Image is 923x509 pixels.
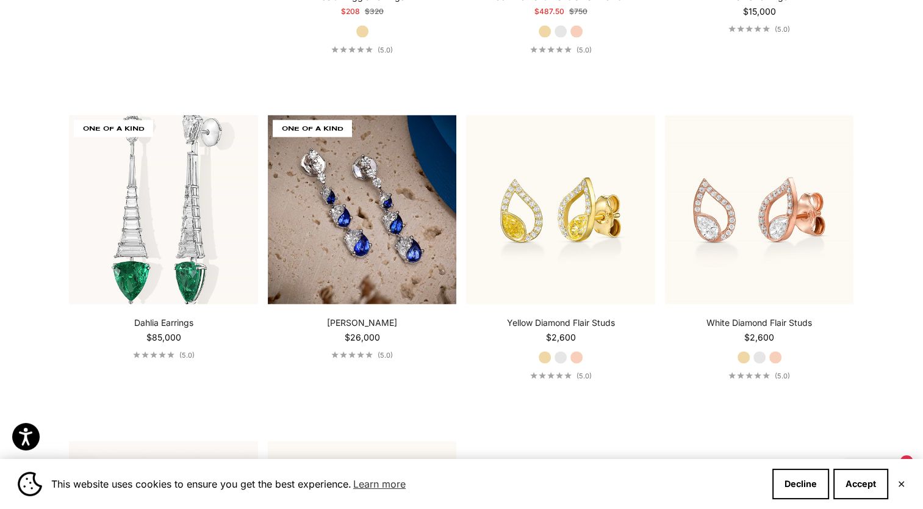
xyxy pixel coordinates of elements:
a: #YellowGold #WhiteGold #RoseGold [665,115,854,305]
a: 5.0 out of 5.0 stars(5.0) [728,372,790,380]
img: #RoseGold [665,115,854,305]
div: 5.0 out of 5.0 stars [530,46,572,53]
img: #YellowGold [466,115,655,305]
span: (5.0) [378,351,393,359]
div: 5.0 out of 5.0 stars [331,46,373,53]
div: 5.0 out of 5.0 stars [728,26,770,32]
a: 5.0 out of 5.0 stars(5.0) [331,46,393,54]
img: Cookie banner [18,472,42,496]
div: 5.0 out of 5.0 stars [530,372,572,379]
span: This website uses cookies to ensure you get the best experience. [51,475,763,493]
a: Dahlia Earrings [134,317,193,329]
a: Learn more [351,475,408,493]
button: Accept [833,469,888,499]
span: (5.0) [775,372,790,380]
button: Decline [772,469,829,499]
a: 5.0 out of 5.0 stars(5.0) [530,46,592,54]
sale-price: $15,000 [743,5,776,18]
sale-price: $2,600 [744,331,774,344]
span: (5.0) [576,372,592,380]
a: 5.0 out of 5.0 stars(5.0) [530,372,592,380]
img: #YellowGold #WhiteGold #RoseGold [268,115,457,305]
img: Dahlia Earrings [69,115,258,305]
sale-price: $208 [341,5,360,18]
a: [PERSON_NAME] [327,317,397,329]
sale-price: $26,000 [345,331,380,344]
a: White Diamond Flair Studs [706,317,812,329]
sale-price: $2,600 [546,331,576,344]
a: Yellow Diamond Flair Studs [507,317,615,329]
span: (5.0) [576,46,592,54]
a: 5.0 out of 5.0 stars(5.0) [133,351,195,359]
span: (5.0) [378,46,393,54]
sale-price: $85,000 [146,331,181,344]
compare-at-price: $750 [569,5,587,18]
compare-at-price: $320 [365,5,384,18]
sale-price: $487.50 [534,5,564,18]
div: 5.0 out of 5.0 stars [728,372,770,379]
button: Close [897,480,905,488]
div: 5.0 out of 5.0 stars [133,352,174,358]
span: ONE OF A KIND [273,120,352,137]
span: (5.0) [179,351,195,359]
div: 5.0 out of 5.0 stars [331,352,373,358]
span: (5.0) [775,25,790,34]
a: 5.0 out of 5.0 stars(5.0) [728,25,790,34]
a: #YellowGold #WhiteGold #RoseGold [466,115,655,305]
a: 5.0 out of 5.0 stars(5.0) [331,351,393,359]
span: ONE OF A KIND [74,120,153,137]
